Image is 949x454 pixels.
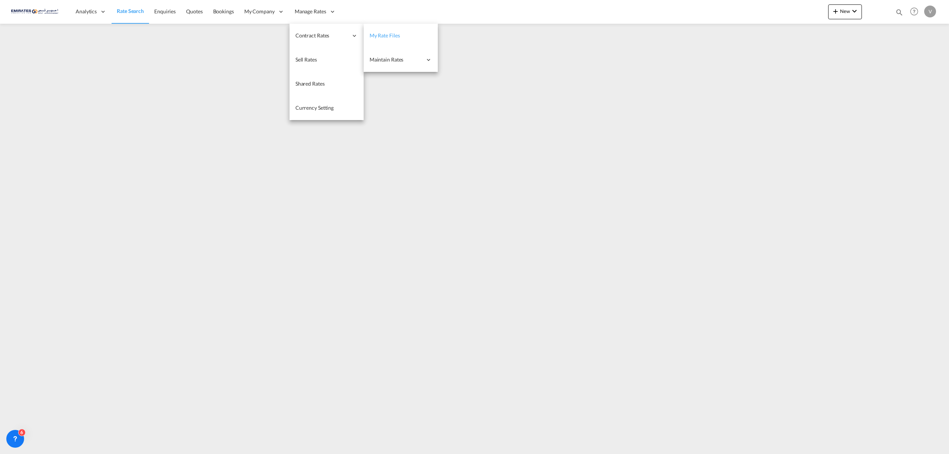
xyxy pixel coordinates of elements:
a: Sell Rates [290,48,364,72]
span: Manage Rates [295,8,326,15]
span: Bookings [213,8,234,14]
a: My Rate Files [364,24,438,48]
img: c67187802a5a11ec94275b5db69a26e6.png [11,3,61,20]
span: Quotes [186,8,202,14]
span: Currency Setting [295,105,334,111]
md-icon: icon-magnify [895,8,903,16]
span: Maintain Rates [370,56,422,63]
div: V [924,6,936,17]
span: Enquiries [154,8,176,14]
div: icon-magnify [895,8,903,19]
md-icon: icon-chevron-down [850,7,859,16]
a: Currency Setting [290,96,364,120]
span: Rate Search [117,8,144,14]
span: New [831,8,859,14]
span: Shared Rates [295,80,325,87]
span: Contract Rates [295,32,348,39]
span: Analytics [76,8,97,15]
a: Shared Rates [290,72,364,96]
span: Help [908,5,920,18]
div: Help [908,5,924,19]
div: Maintain Rates [364,48,438,72]
md-icon: icon-plus 400-fg [831,7,840,16]
button: icon-plus 400-fgNewicon-chevron-down [828,4,862,19]
span: My Rate Files [370,32,400,39]
span: My Company [244,8,275,15]
div: Contract Rates [290,24,364,48]
span: Sell Rates [295,56,317,63]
